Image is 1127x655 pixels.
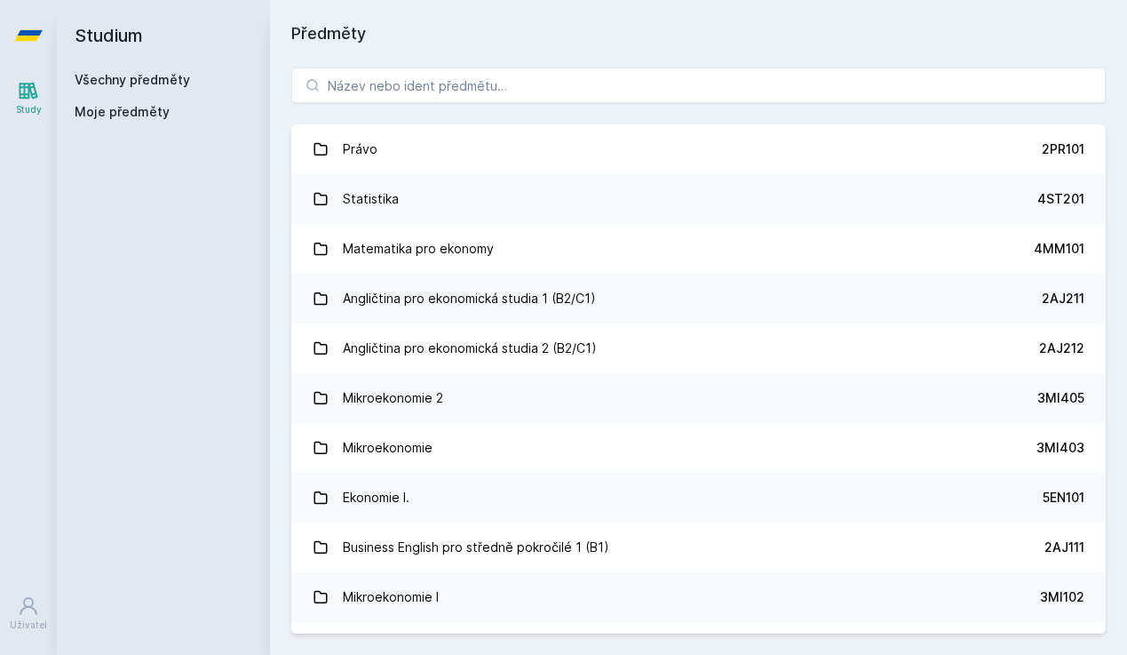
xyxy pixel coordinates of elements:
a: Angličtina pro ekonomická studia 2 (B2/C1) 2AJ212 [291,324,1106,373]
div: Business English pro středně pokročilé 1 (B1) [343,530,609,565]
div: Mikroekonomie I [343,579,439,615]
div: Angličtina pro ekonomická studia 1 (B2/C1) [343,281,596,316]
div: 2AJ211 [1042,290,1084,308]
div: Právo [343,132,377,167]
div: Matematika pro ekonomy [343,231,494,267]
h1: Předměty [291,21,1106,46]
div: Mikroekonomie 2 [343,380,443,416]
a: Statistika 4ST201 [291,174,1106,224]
a: Uživatel [4,587,53,641]
div: Ekonomie I. [343,480,409,515]
a: Mikroekonomie 3MI403 [291,423,1106,473]
a: Study [4,71,53,125]
div: 2AJ212 [1039,339,1084,357]
div: 3MI405 [1037,389,1084,407]
a: Angličtina pro ekonomická studia 1 (B2/C1) 2AJ211 [291,274,1106,324]
div: Angličtina pro ekonomická studia 2 (B2/C1) [343,331,597,366]
div: 4ST201 [1037,190,1084,208]
a: Matematika pro ekonomy 4MM101 [291,224,1106,274]
a: Mikroekonomie 2 3MI405 [291,373,1106,423]
div: 2PR101 [1042,140,1084,158]
a: Ekonomie I. 5EN101 [291,473,1106,523]
div: Study [16,103,42,116]
a: Právo 2PR101 [291,124,1106,174]
div: 2AJ111 [1044,539,1084,556]
div: 3MI403 [1036,439,1084,457]
a: Business English pro středně pokročilé 1 (B1) 2AJ111 [291,523,1106,572]
a: Všechny předměty [75,72,190,87]
div: 4MM101 [1034,240,1084,258]
div: Uživatel [10,619,47,632]
input: Název nebo ident předmětu… [291,68,1106,103]
div: 5EN101 [1043,489,1084,507]
div: Statistika [343,181,399,217]
div: Mikroekonomie [343,430,433,466]
a: Mikroekonomie I 3MI102 [291,572,1106,622]
span: Moje předměty [75,103,170,121]
div: 3MI102 [1040,588,1084,606]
